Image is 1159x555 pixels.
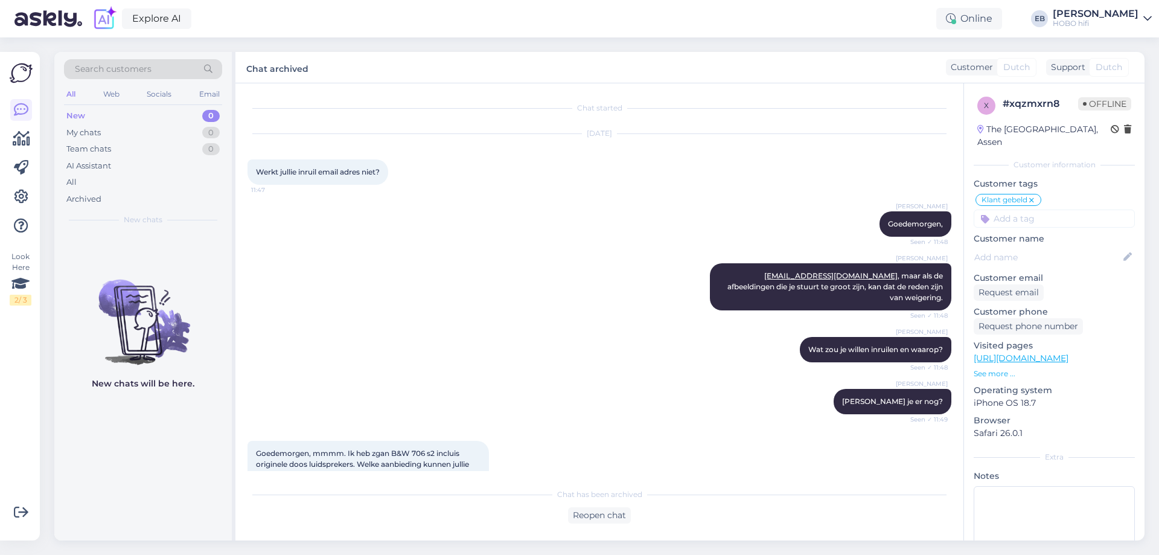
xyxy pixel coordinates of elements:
[974,284,1044,301] div: Request email
[896,327,948,336] span: [PERSON_NAME]
[974,368,1135,379] p: See more ...
[92,6,117,31] img: explore-ai
[974,159,1135,170] div: Customer information
[246,59,308,75] label: Chat archived
[66,127,101,139] div: My chats
[1003,97,1078,111] div: # xqzmxrn8
[251,185,296,194] span: 11:47
[10,251,31,306] div: Look Here
[557,489,642,500] span: Chat has been archived
[888,219,943,228] span: Goedemorgen,
[727,271,945,302] span: , maar als de afbeeldingen die je stuurt te groot zijn, kan dat de reden zijn van weigering.
[896,379,948,388] span: [PERSON_NAME]
[10,295,31,306] div: 2 / 3
[66,143,111,155] div: Team chats
[1031,10,1048,27] div: EB
[66,193,101,205] div: Archived
[974,318,1083,335] div: Request phone number
[256,449,471,480] span: Goedemorgen, mmmm. Ik heb zgan B&W 706 s2 incluis originele doos luidsprekers. Welke aanbieding k...
[54,258,232,367] img: No chats
[1046,61,1085,74] div: Support
[1096,61,1122,74] span: Dutch
[896,254,948,263] span: [PERSON_NAME]
[936,8,1002,30] div: Online
[808,345,943,354] span: Wat zou je willen inruilen en waarop?
[144,86,174,102] div: Socials
[974,272,1135,284] p: Customer email
[197,86,222,102] div: Email
[974,353,1068,364] a: [URL][DOMAIN_NAME]
[974,414,1135,427] p: Browser
[974,397,1135,409] p: iPhone OS 18.7
[974,233,1135,245] p: Customer name
[974,427,1135,440] p: Safari 26.0.1
[902,237,948,246] span: Seen ✓ 11:48
[982,196,1027,204] span: Klant gebeld
[764,271,898,280] a: [EMAIL_ADDRESS][DOMAIN_NAME]
[202,127,220,139] div: 0
[902,311,948,320] span: Seen ✓ 11:48
[842,397,943,406] span: [PERSON_NAME] je er nog?
[66,110,85,122] div: New
[902,363,948,372] span: Seen ✓ 11:48
[902,415,948,424] span: Seen ✓ 11:49
[75,63,152,75] span: Search customers
[1053,9,1138,19] div: [PERSON_NAME]
[896,202,948,211] span: [PERSON_NAME]
[1078,97,1131,111] span: Offline
[10,62,33,85] img: Askly Logo
[974,251,1121,264] input: Add name
[247,103,951,114] div: Chat started
[202,143,220,155] div: 0
[974,384,1135,397] p: Operating system
[568,507,631,524] div: Reopen chat
[974,210,1135,228] input: Add a tag
[92,377,194,390] p: New chats will be here.
[974,306,1135,318] p: Customer phone
[202,110,220,122] div: 0
[984,101,989,110] span: x
[1053,19,1138,28] div: HOBO hifi
[101,86,122,102] div: Web
[977,123,1111,149] div: The [GEOGRAPHIC_DATA], Assen
[1053,9,1152,28] a: [PERSON_NAME]HOBO hifi
[64,86,78,102] div: All
[122,8,191,29] a: Explore AI
[124,214,162,225] span: New chats
[247,128,951,139] div: [DATE]
[974,178,1135,190] p: Customer tags
[946,61,993,74] div: Customer
[256,167,380,176] span: Werkt jullie inruil email adres niet?
[974,339,1135,352] p: Visited pages
[1003,61,1030,74] span: Dutch
[974,452,1135,463] div: Extra
[974,470,1135,483] p: Notes
[66,176,77,188] div: All
[66,160,111,172] div: AI Assistant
